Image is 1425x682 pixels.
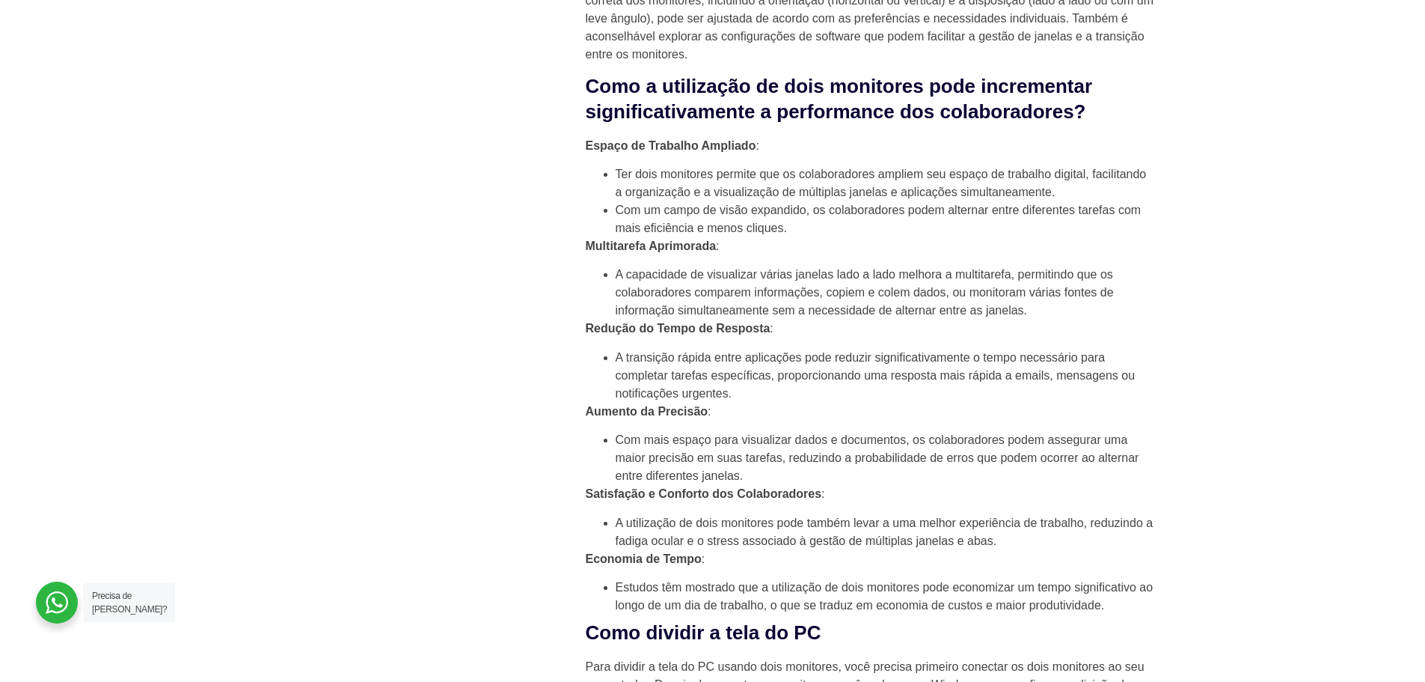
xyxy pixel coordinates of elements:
span: Precisa de [PERSON_NAME]? [92,591,167,615]
li: Com mais espaço para visualizar dados e documentos, os colaboradores podem assegurar uma maior pr... [616,431,1154,485]
li: Estudos têm mostrado que a utilização de dois monitores pode economizar um tempo significativo ao... [616,579,1154,615]
p: : [586,485,1154,503]
li: A capacidade de visualizar várias janelas lado a lado melhora a multitarefa, permitindo que os co... [616,266,1154,320]
p: : [586,137,1154,155]
p: : [586,550,1154,568]
p: : [586,403,1154,421]
li: Ter dois monitores permite que os colaboradores ampliem seu espaço de trabalho digital, facilitan... [616,165,1154,201]
p: : [586,320,1154,338]
strong: Economia de Tempo [586,552,702,565]
strong: Redução do Tempo de Resposta [586,322,770,335]
div: Widget de chat [1156,490,1425,682]
li: A utilização de dois monitores pode também levar a uma melhor experiência de trabalho, reduzindo ... [616,514,1154,550]
strong: Como a utilização de dois monitores pode incrementar significativamente a performance dos colabor... [586,75,1093,123]
p: : [586,237,1154,255]
iframe: Chat Widget [1156,490,1425,682]
li: A transição rápida entre aplicações pode reduzir significativamente o tempo necessário para compl... [616,349,1154,403]
strong: Multitarefa Aprimorada [586,240,717,252]
strong: Aumento da Precisão [586,405,708,418]
li: Com um campo de visão expandido, os colaboradores podem alternar entre diferentes tarefas com mai... [616,201,1154,237]
strong: Como dividir a tela do PC [586,621,821,644]
strong: Satisfação e Conforto dos Colaboradores [586,487,822,500]
strong: Espaço de Trabalho Ampliado [586,139,756,152]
